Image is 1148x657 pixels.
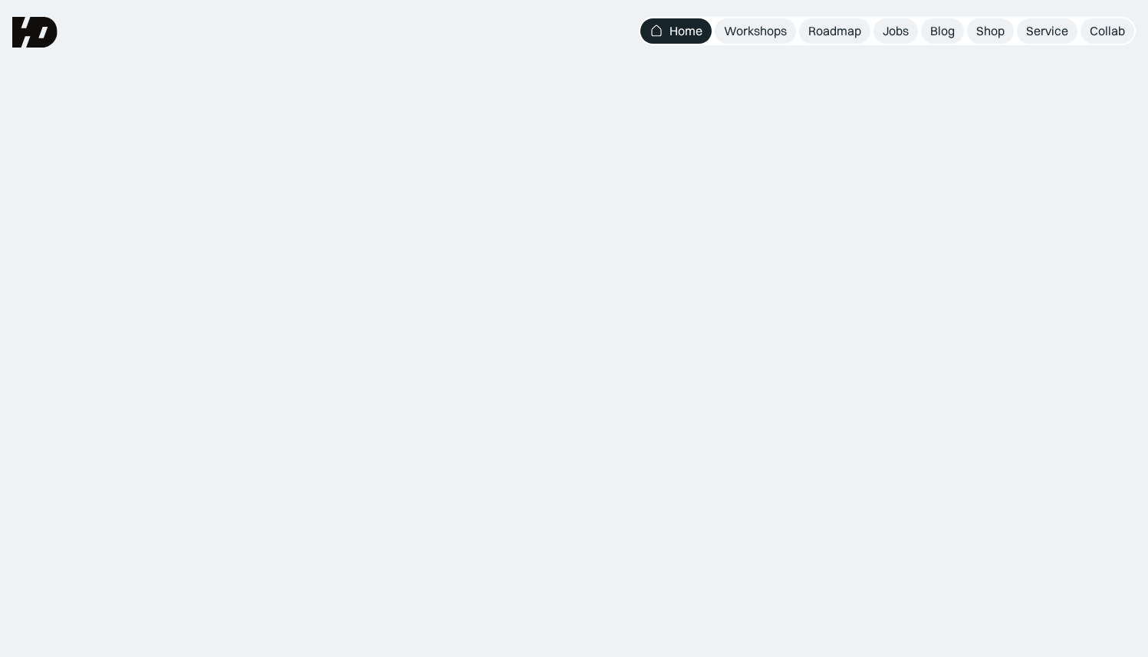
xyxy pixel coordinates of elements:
[724,23,787,39] div: Workshops
[930,23,955,39] div: Blog
[1081,18,1134,44] a: Collab
[976,23,1005,39] div: Shop
[921,18,964,44] a: Blog
[640,18,712,44] a: Home
[799,18,870,44] a: Roadmap
[1017,18,1077,44] a: Service
[669,23,702,39] div: Home
[1026,23,1068,39] div: Service
[967,18,1014,44] a: Shop
[808,23,861,39] div: Roadmap
[873,18,918,44] a: Jobs
[883,23,909,39] div: Jobs
[1090,23,1125,39] div: Collab
[715,18,796,44] a: Workshops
